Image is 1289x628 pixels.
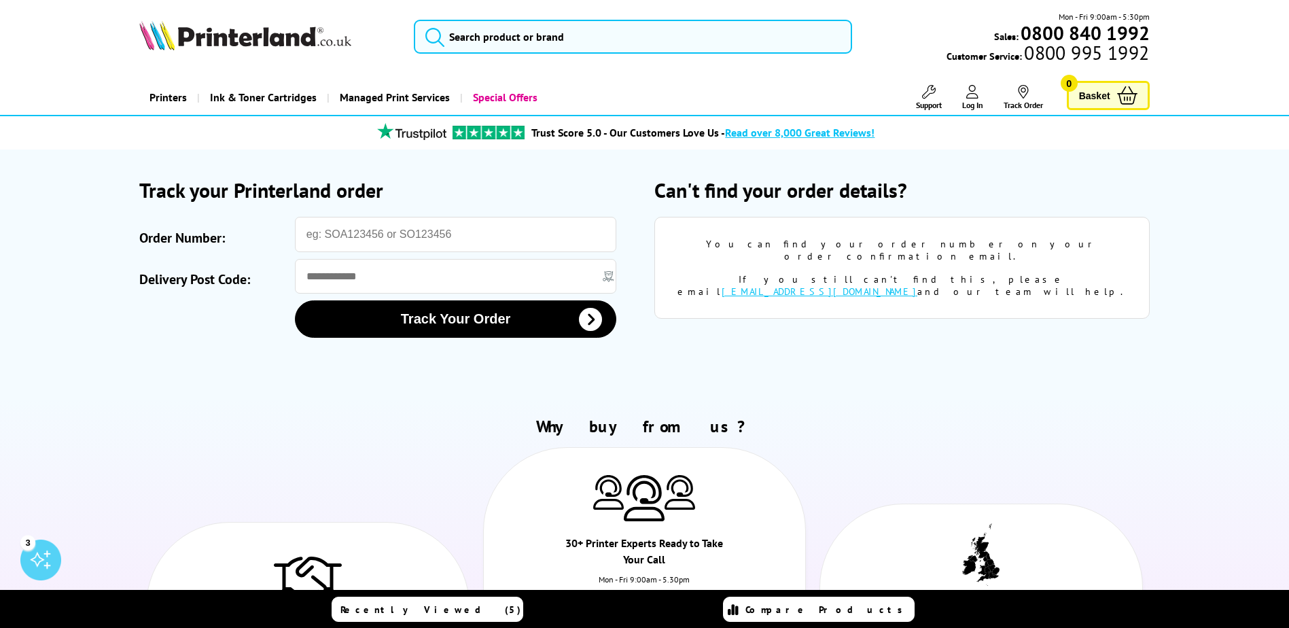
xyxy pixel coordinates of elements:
[665,475,695,510] img: Printer Experts
[593,475,624,510] img: Printer Experts
[484,574,806,598] div: Mon - Fri 9:00am - 5.30pm
[1079,86,1110,105] span: Basket
[274,550,342,604] img: Trusted Service
[916,100,942,110] span: Support
[1019,27,1150,39] a: 0800 840 1992
[210,80,317,115] span: Ink & Toner Cartridges
[295,300,616,338] button: Track Your Order
[962,85,983,110] a: Log In
[197,80,327,115] a: Ink & Toner Cartridges
[295,217,616,252] input: eg: SOA123456 or SO123456
[722,285,917,298] a: [EMAIL_ADDRESS][DOMAIN_NAME]
[624,475,665,522] img: Printer Experts
[139,80,197,115] a: Printers
[675,273,1128,298] div: If you still can't find this, please email and our team will help.
[1067,81,1150,110] a: Basket 0
[453,126,525,139] img: trustpilot rating
[723,597,915,622] a: Compare Products
[139,177,634,203] h2: Track your Printerland order
[1059,10,1150,23] span: Mon - Fri 9:00am - 5:30pm
[371,123,453,140] img: trustpilot rating
[139,266,287,294] label: Delivery Post Code:
[460,80,548,115] a: Special Offers
[1061,75,1078,92] span: 0
[1021,20,1150,46] b: 0800 840 1992
[139,20,397,53] a: Printerland Logo
[414,20,852,54] input: Search product or brand
[1022,46,1149,59] span: 0800 995 1992
[675,238,1128,262] div: You can find your order number on your order confirmation email.
[947,46,1149,63] span: Customer Service:
[962,100,983,110] span: Log In
[745,604,910,616] span: Compare Products
[654,177,1149,203] h2: Can't find your order details?
[327,80,460,115] a: Managed Print Services
[531,126,875,139] a: Trust Score 5.0 - Our Customers Love Us -Read over 8,000 Great Reviews!
[20,535,35,550] div: 3
[994,30,1019,43] span: Sales:
[962,523,1000,586] img: UK tax payer
[564,535,725,574] div: 30+ Printer Experts Ready to Take Your Call
[332,597,523,622] a: Recently Viewed (5)
[139,416,1149,437] h2: Why buy from us?
[916,85,942,110] a: Support
[139,224,287,252] label: Order Number:
[1004,85,1043,110] a: Track Order
[139,20,351,50] img: Printerland Logo
[725,126,875,139] span: Read over 8,000 Great Reviews!
[340,604,521,616] span: Recently Viewed (5)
